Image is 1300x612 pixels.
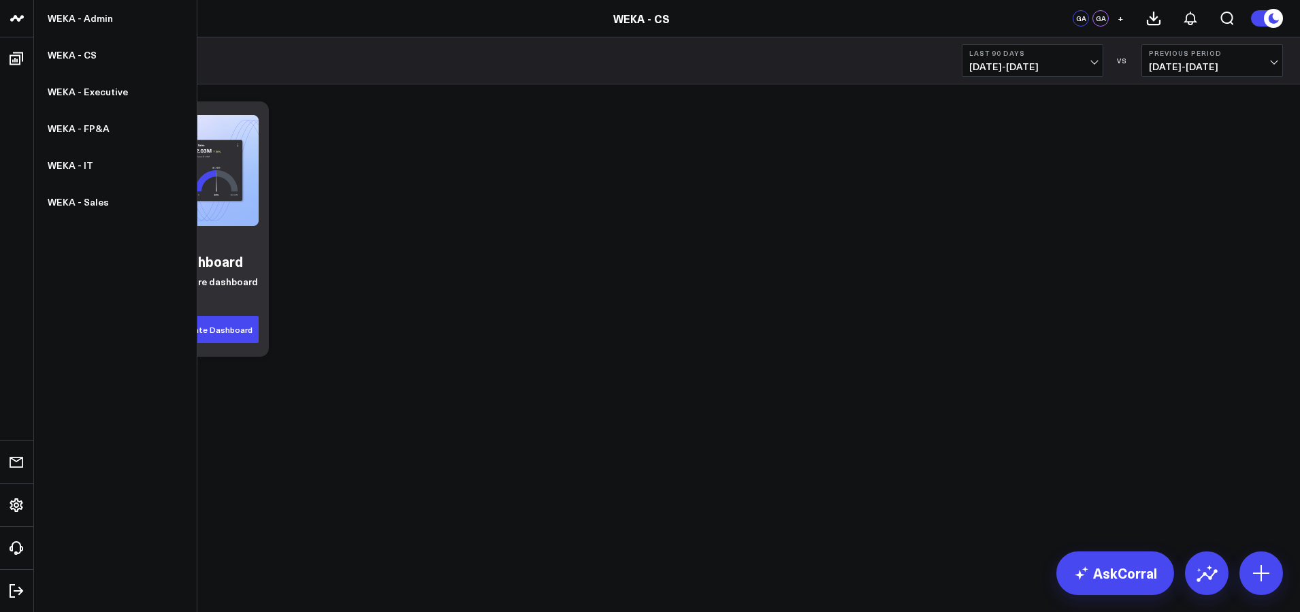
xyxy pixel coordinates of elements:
[962,44,1103,77] button: Last 90 Days[DATE]-[DATE]
[34,184,197,221] a: WEKA - Sales
[1141,44,1283,77] button: Previous Period[DATE]-[DATE]
[1112,10,1128,27] button: +
[613,11,670,26] a: WEKA - CS
[34,74,197,110] a: WEKA - Executive
[1110,57,1135,65] div: VS
[1092,10,1109,27] div: GA
[34,37,197,74] a: WEKA - CS
[969,61,1096,72] span: [DATE] - [DATE]
[1056,551,1174,595] a: AskCorral
[1149,61,1275,72] span: [DATE] - [DATE]
[969,49,1096,57] b: Last 90 Days
[1118,14,1124,23] span: +
[1073,10,1089,27] div: GA
[34,110,197,147] a: WEKA - FP&A
[34,147,197,184] a: WEKA - IT
[164,316,259,343] button: Generate Dashboard
[1149,49,1275,57] b: Previous Period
